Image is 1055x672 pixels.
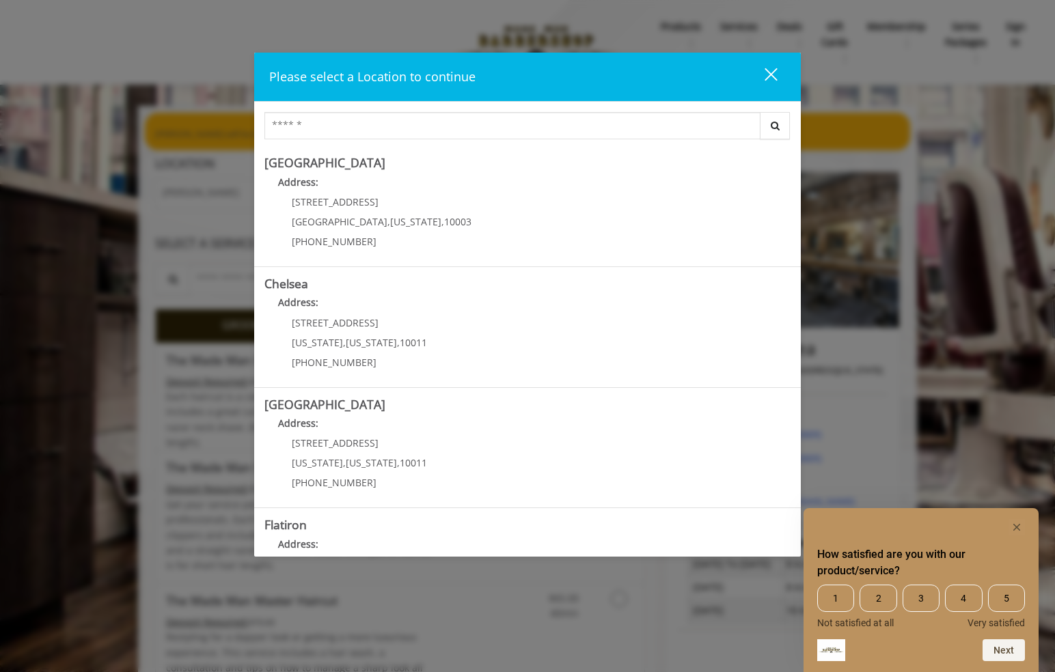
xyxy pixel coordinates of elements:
b: Address: [278,176,318,188]
span: 10011 [400,336,427,349]
span: [US_STATE] [390,215,441,228]
span: , [397,336,400,349]
button: Hide survey [1009,519,1025,535]
span: , [343,456,346,469]
b: Address: [278,296,318,309]
b: [GEOGRAPHIC_DATA] [264,154,385,171]
div: How satisfied are you with our product/service? Select an option from 1 to 5, with 1 being Not sa... [817,585,1025,628]
i: Search button [767,121,783,130]
input: Search Center [264,112,761,139]
span: [US_STATE] [292,336,343,349]
span: [GEOGRAPHIC_DATA] [292,215,387,228]
span: , [397,456,400,469]
span: 10011 [400,456,427,469]
span: [US_STATE] [346,456,397,469]
button: Next question [983,639,1025,661]
button: close dialog [739,63,786,91]
span: Very satisfied [968,617,1025,628]
b: Chelsea [264,275,308,292]
span: 10003 [444,215,471,228]
span: [PHONE_NUMBER] [292,356,376,369]
span: , [343,336,346,349]
span: 1 [817,585,854,612]
span: 4 [945,585,982,612]
span: 3 [903,585,940,612]
span: , [441,215,444,228]
span: [US_STATE] [346,336,397,349]
b: Address: [278,537,318,550]
span: 2 [860,585,896,612]
span: [STREET_ADDRESS] [292,316,379,329]
b: [GEOGRAPHIC_DATA] [264,396,385,412]
div: How satisfied are you with our product/service? Select an option from 1 to 5, with 1 being Not sa... [817,519,1025,661]
b: Flatiron [264,516,307,533]
h2: How satisfied are you with our product/service? Select an option from 1 to 5, with 1 being Not sa... [817,546,1025,579]
div: Center Select [264,112,791,146]
span: [PHONE_NUMBER] [292,235,376,248]
span: , [387,215,390,228]
span: [US_STATE] [292,456,343,469]
span: [STREET_ADDRESS] [292,436,379,449]
span: 5 [988,585,1025,612]
b: Address: [278,417,318,430]
span: Not satisfied at all [817,617,894,628]
span: [STREET_ADDRESS] [292,195,379,208]
div: close dialog [749,67,776,87]
span: [PHONE_NUMBER] [292,476,376,489]
span: Please select a Location to continue [269,68,476,85]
